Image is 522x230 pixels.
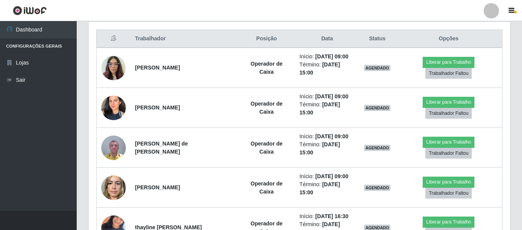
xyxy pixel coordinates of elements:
[315,93,348,99] time: [DATE] 09:00
[425,68,472,79] button: Trabalhador Faltou
[359,30,395,48] th: Status
[130,30,238,48] th: Trabalhador
[250,180,282,195] strong: Operador de Caixa
[425,188,472,199] button: Trabalhador Faltou
[300,180,355,197] li: Término:
[423,57,474,68] button: Liberar para Trabalho
[300,141,355,157] li: Término:
[101,90,126,125] img: 1733585220712.jpeg
[300,132,355,141] li: Início:
[135,65,180,71] strong: [PERSON_NAME]
[250,61,282,75] strong: Operador de Caixa
[101,51,126,84] img: 1743385442240.jpeg
[364,145,391,151] span: AGENDADO
[423,217,474,227] button: Liberar para Trabalho
[364,185,391,191] span: AGENDADO
[364,65,391,71] span: AGENDADO
[425,108,472,119] button: Trabalhador Faltou
[300,172,355,180] li: Início:
[13,6,47,15] img: CoreUI Logo
[250,141,282,155] strong: Operador de Caixa
[101,171,126,204] img: 1744395296980.jpeg
[315,53,348,60] time: [DATE] 09:00
[135,184,180,190] strong: [PERSON_NAME]
[425,148,472,159] button: Trabalhador Faltou
[101,131,126,164] img: 1734563088725.jpeg
[423,97,474,108] button: Liberar para Trabalho
[315,133,348,139] time: [DATE] 09:00
[295,30,359,48] th: Data
[300,61,355,77] li: Término:
[300,53,355,61] li: Início:
[238,30,295,48] th: Posição
[423,177,474,187] button: Liberar para Trabalho
[250,101,282,115] strong: Operador de Caixa
[315,173,348,179] time: [DATE] 09:00
[300,93,355,101] li: Início:
[395,30,502,48] th: Opções
[135,141,188,155] strong: [PERSON_NAME] de [PERSON_NAME]
[135,104,180,111] strong: [PERSON_NAME]
[300,101,355,117] li: Término:
[364,105,391,111] span: AGENDADO
[315,213,348,219] time: [DATE] 16:30
[300,212,355,220] li: Início:
[423,137,474,147] button: Liberar para Trabalho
